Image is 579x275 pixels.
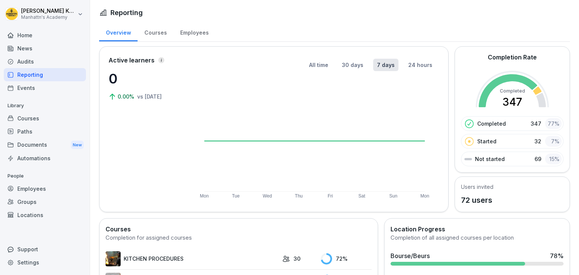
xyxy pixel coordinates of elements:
[328,193,333,199] text: Fri
[4,100,86,112] p: Library
[389,193,397,199] text: Sun
[4,138,86,152] div: Documents
[21,8,76,14] p: [PERSON_NAME] Kake
[4,81,86,94] a: Events
[531,120,541,128] p: 347
[4,195,86,208] a: Groups
[106,251,121,266] img: cg5lo66e1g15nr59ub5pszec.png
[232,193,240,199] text: Tue
[4,112,86,125] a: Courses
[391,251,430,260] div: Bourse/Beurs
[99,22,138,41] a: Overview
[4,125,86,138] a: Paths
[4,152,86,165] a: Automations
[110,8,143,18] h1: Reporting
[404,59,436,71] button: 24 hours
[321,253,371,264] div: 72 %
[545,136,562,147] div: 7 %
[109,68,184,89] p: 0
[461,194,493,206] p: 72 users
[338,59,367,71] button: 30 days
[421,193,429,199] text: Mon
[4,42,86,55] a: News
[391,234,564,242] div: Completion of all assigned courses per location
[535,137,541,145] p: 32
[4,55,86,68] a: Audits
[109,56,155,65] p: Active learners
[106,225,372,234] h2: Courses
[305,59,332,71] button: All time
[4,138,86,152] a: DocumentsNew
[475,155,505,163] p: Not started
[535,155,541,163] p: 69
[4,208,86,222] a: Locations
[200,193,208,199] text: Mon
[118,93,136,100] p: 0.00%
[294,255,300,263] p: 30
[71,141,84,149] div: New
[488,53,537,62] h2: Completion Rate
[373,59,398,71] button: 7 days
[21,15,76,20] p: Manhattn's Academy
[173,22,215,41] a: Employees
[391,225,564,234] h2: Location Progress
[545,153,562,164] div: 15 %
[358,193,366,199] text: Sat
[461,183,493,191] h5: Users invited
[137,93,162,100] p: vs [DATE]
[106,234,372,242] div: Completion for assigned courses
[4,182,86,195] a: Employees
[550,251,564,260] div: 78 %
[477,137,496,145] p: Started
[388,248,567,269] a: Bourse/Beurs78%
[106,251,279,266] a: KITCHEN PROCEDURES
[4,243,86,256] div: Support
[4,170,86,182] p: People
[295,193,303,199] text: Thu
[477,120,506,128] p: Completed
[4,68,86,81] a: Reporting
[545,118,562,129] div: 77 %
[138,22,173,41] a: Courses
[4,256,86,269] a: Settings
[4,29,86,42] a: Home
[263,193,272,199] text: Wed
